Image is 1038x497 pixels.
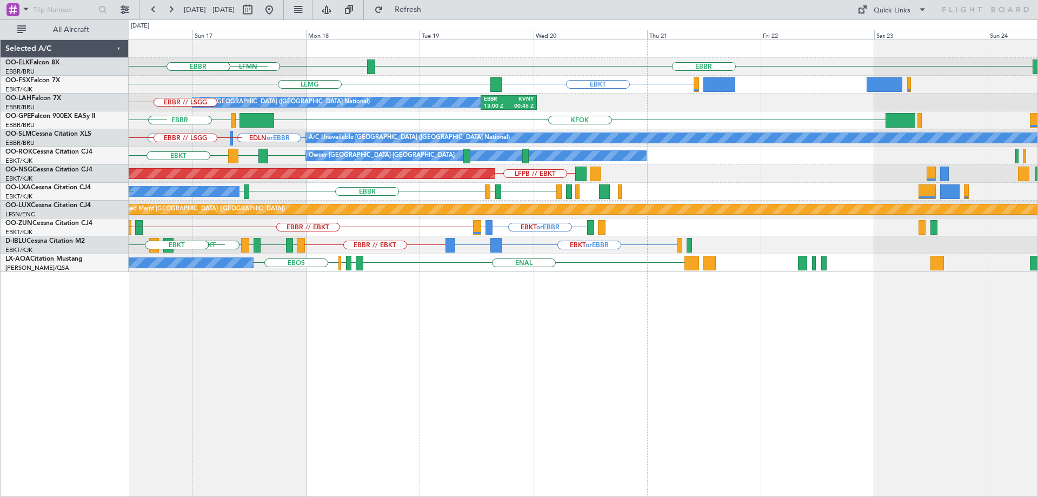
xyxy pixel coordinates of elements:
[509,96,534,103] div: KVNY
[874,5,910,16] div: Quick Links
[192,30,306,39] div: Sun 17
[5,220,92,227] a: OO-ZUNCessna Citation CJ4
[184,5,235,15] span: [DATE] - [DATE]
[5,95,61,102] a: OO-LAHFalcon 7X
[5,202,31,209] span: OO-LUX
[5,184,91,191] a: OO-LXACessna Citation CJ4
[385,6,431,14] span: Refresh
[852,1,932,18] button: Quick Links
[509,103,534,110] div: 00:45 Z
[79,30,192,39] div: Sat 16
[131,22,149,31] div: [DATE]
[306,30,420,39] div: Mon 18
[5,175,32,183] a: EBKT/KJK
[5,131,31,137] span: OO-SLM
[12,21,117,38] button: All Aircraft
[5,121,35,129] a: EBBR/BRU
[484,96,509,103] div: EBBR
[5,95,31,102] span: OO-LAH
[5,77,60,84] a: OO-FSXFalcon 7X
[33,2,95,18] input: Trip Number
[5,139,35,147] a: EBBR/BRU
[420,30,533,39] div: Tue 19
[5,167,32,173] span: OO-NSG
[5,202,91,209] a: OO-LUXCessna Citation CJ4
[5,264,69,272] a: [PERSON_NAME]/QSA
[5,238,26,244] span: D-IBLU
[5,220,32,227] span: OO-ZUN
[5,238,85,244] a: D-IBLUCessna Citation M2
[5,149,32,155] span: OO-ROK
[5,113,95,120] a: OO-GPEFalcon 900EX EASy II
[5,113,31,120] span: OO-GPE
[647,30,761,39] div: Thu 21
[309,148,455,164] div: Owner [GEOGRAPHIC_DATA]-[GEOGRAPHIC_DATA]
[309,130,510,146] div: A/C Unavailable [GEOGRAPHIC_DATA] ([GEOGRAPHIC_DATA] National)
[5,246,32,254] a: EBKT/KJK
[534,30,647,39] div: Wed 20
[115,201,285,217] div: Planned Maint [GEOGRAPHIC_DATA] ([GEOGRAPHIC_DATA])
[874,30,988,39] div: Sat 23
[761,30,874,39] div: Fri 22
[5,210,35,218] a: LFSN/ENC
[5,184,31,191] span: OO-LXA
[369,1,434,18] button: Refresh
[5,68,35,76] a: EBBR/BRU
[5,131,91,137] a: OO-SLMCessna Citation XLS
[484,103,509,110] div: 13:00 Z
[5,85,32,94] a: EBKT/KJK
[5,103,35,111] a: EBBR/BRU
[5,193,32,201] a: EBKT/KJK
[5,256,30,262] span: LX-AOA
[195,94,370,110] div: Owner [GEOGRAPHIC_DATA] ([GEOGRAPHIC_DATA] National)
[5,77,30,84] span: OO-FSX
[5,157,32,165] a: EBKT/KJK
[5,167,92,173] a: OO-NSGCessna Citation CJ4
[5,59,30,66] span: OO-ELK
[5,149,92,155] a: OO-ROKCessna Citation CJ4
[5,228,32,236] a: EBKT/KJK
[28,26,114,34] span: All Aircraft
[5,256,83,262] a: LX-AOACitation Mustang
[5,59,59,66] a: OO-ELKFalcon 8X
